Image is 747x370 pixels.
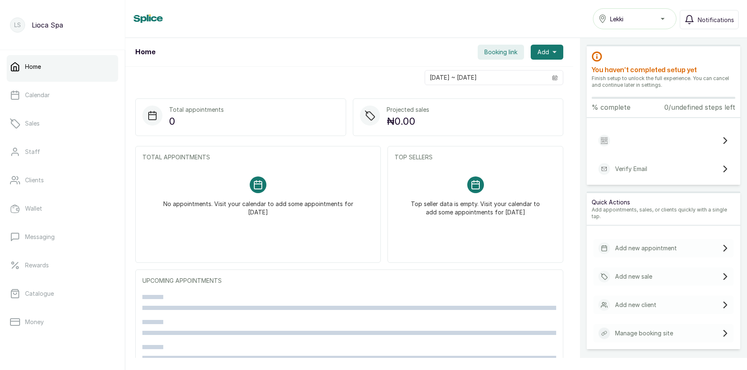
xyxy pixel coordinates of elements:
svg: calendar [552,75,558,81]
p: Catalogue [25,289,54,298]
a: Rewards [7,254,118,277]
p: Verify Email [615,165,647,173]
button: Booking link [478,45,524,60]
p: Add appointments, sales, or clients quickly with a single tap. [592,206,735,220]
p: Projected sales [387,106,429,114]
p: TOP SELLERS [395,153,556,161]
p: Total appointments [169,106,224,114]
p: UPCOMING APPOINTMENTS [142,277,556,285]
p: Calendar [25,91,50,99]
a: Calendar [7,83,118,107]
a: Clients [7,169,118,192]
h2: You haven’t completed setup yet [592,65,735,75]
p: No appointments. Visit your calendar to add some appointments for [DATE] [152,193,364,216]
a: Home [7,55,118,78]
span: Notifications [698,15,734,24]
button: Notifications [680,10,739,29]
p: Top seller data is empty. Visit your calendar to add some appointments for [DATE] [405,193,546,216]
a: Catalogue [7,282,118,305]
a: Staff [7,140,118,164]
p: Add new client [615,301,656,309]
p: Quick Actions [592,198,735,206]
p: 0/undefined steps left [664,102,735,112]
p: Sales [25,119,40,128]
p: ₦0.00 [387,114,429,129]
p: 0 [169,114,224,129]
span: Add [537,48,549,56]
span: Booking link [484,48,517,56]
p: % complete [592,102,631,112]
button: Add [531,45,563,60]
input: Select date [425,70,547,85]
a: Money [7,310,118,334]
a: Reports [7,339,118,362]
p: Wallet [25,204,42,213]
p: Rewards [25,261,49,269]
p: Lioca Spa [32,20,63,30]
p: Finish setup to unlock the full experience. You can cancel and continue later in settings. [592,75,735,88]
p: Home [25,63,41,71]
p: LS [14,21,21,29]
p: Messaging [25,233,55,241]
a: Sales [7,112,118,135]
p: Add new appointment [615,244,677,252]
p: Add new sale [615,272,652,281]
p: TOTAL APPOINTMENTS [142,153,374,161]
p: Money [25,318,44,326]
p: Clients [25,176,44,184]
p: Staff [25,148,40,156]
a: Messaging [7,225,118,249]
h1: Home [135,47,155,57]
span: Lekki [610,15,623,23]
p: Manage booking site [615,329,673,337]
a: Wallet [7,197,118,220]
button: Lekki [593,8,676,29]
